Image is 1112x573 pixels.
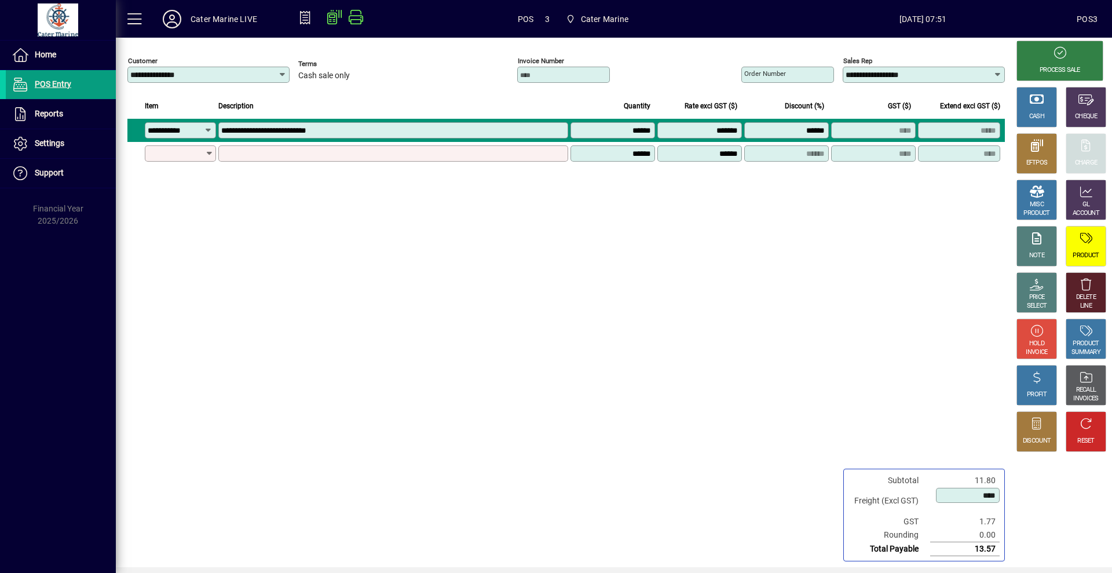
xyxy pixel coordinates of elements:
span: 3 [545,10,550,28]
div: SUMMARY [1071,348,1100,357]
span: Settings [35,138,64,148]
div: RESET [1077,437,1095,446]
div: RECALL [1076,386,1096,395]
mat-label: Invoice number [518,57,564,65]
div: PROFIT [1027,390,1047,399]
td: Subtotal [848,474,930,487]
div: GL [1082,200,1090,209]
mat-label: Order number [744,70,786,78]
span: Cater Marine [581,10,628,28]
td: 11.80 [930,474,1000,487]
span: Reports [35,109,63,118]
div: CHARGE [1075,159,1098,167]
span: Discount (%) [785,100,824,112]
span: Support [35,168,64,177]
div: PRODUCT [1023,209,1049,218]
a: Settings [6,129,116,158]
span: Item [145,100,159,112]
div: PRODUCT [1073,340,1099,348]
div: DELETE [1076,293,1096,302]
span: Extend excl GST ($) [940,100,1000,112]
div: INVOICE [1026,348,1047,357]
span: GST ($) [888,100,911,112]
td: GST [848,515,930,528]
td: 0.00 [930,528,1000,542]
a: Reports [6,100,116,129]
a: Support [6,159,116,188]
div: Cater Marine LIVE [191,10,257,28]
div: LINE [1080,302,1092,311]
a: Home [6,41,116,70]
span: POS Entry [35,79,71,89]
span: Cater Marine [561,9,633,30]
div: INVOICES [1073,395,1098,403]
div: SELECT [1027,302,1047,311]
div: CHEQUE [1075,112,1097,121]
span: Description [218,100,254,112]
td: Rounding [848,528,930,542]
mat-label: Sales rep [843,57,872,65]
div: POS3 [1077,10,1098,28]
div: PRODUCT [1073,251,1099,260]
div: EFTPOS [1026,159,1048,167]
div: MISC [1030,200,1044,209]
td: 13.57 [930,542,1000,556]
span: Rate excl GST ($) [685,100,737,112]
div: PROCESS SALE [1040,66,1080,75]
div: ACCOUNT [1073,209,1099,218]
div: HOLD [1029,340,1044,348]
div: NOTE [1029,251,1044,260]
button: Profile [153,9,191,30]
td: Total Payable [848,542,930,556]
mat-label: Customer [128,57,158,65]
span: Quantity [624,100,650,112]
td: Freight (Excl GST) [848,487,930,515]
span: Home [35,50,56,59]
td: 1.77 [930,515,1000,528]
div: DISCOUNT [1023,437,1051,446]
span: Terms [298,60,368,68]
span: POS [518,10,534,28]
span: [DATE] 07:51 [769,10,1077,28]
div: PRICE [1029,293,1045,302]
div: CASH [1029,112,1044,121]
span: Cash sale only [298,71,350,81]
